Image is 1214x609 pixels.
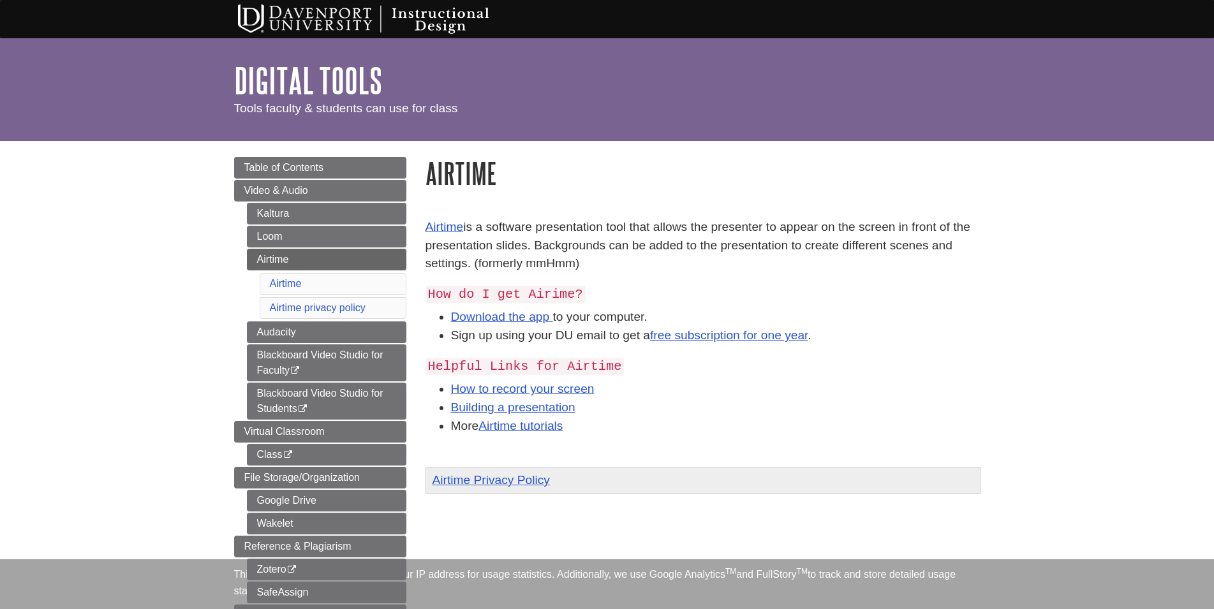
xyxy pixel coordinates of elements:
[234,536,406,557] a: Reference & Plagiarism
[247,559,406,580] a: Zotero
[247,249,406,270] a: Airtime
[247,344,406,381] a: Blackboard Video Studio for Faculty
[426,358,625,375] code: Helpful Links for Airtime
[426,220,464,233] a: Airtime
[433,473,550,487] a: Airtime Privacy Policy
[451,382,595,395] a: How to record your screen
[234,101,458,115] span: Tools faculty & students can use for class
[234,567,981,601] div: This site uses cookies and records your IP address for usage statistics. Additionally, we use Goo...
[650,328,808,342] a: free subscription for one year
[247,513,406,534] a: Wakelet
[234,421,406,443] a: Virtual Classroom
[234,157,406,179] a: Table of Contents
[290,367,300,375] i: This link opens in a new window
[247,321,406,343] a: Audacity
[234,180,406,202] a: Video & Audio
[247,490,406,511] a: Google Drive
[244,426,325,437] span: Virtual Classroom
[451,400,575,414] a: Building a presentation
[283,451,293,459] i: This link opens in a new window
[451,327,981,345] li: Sign up using your DU email to get a .
[244,472,360,483] span: File Storage/Organization
[247,203,406,224] a: Kaltura
[234,467,406,488] a: File Storage/Organization
[244,541,352,552] span: Reference & Plagiarism
[725,567,736,576] sup: TM
[286,566,297,574] i: This link opens in a new window
[228,3,534,35] img: Davenport University Instructional Design
[451,310,550,323] a: Download the app
[247,582,406,603] a: SafeAssign
[426,157,981,189] h1: Airtime
[234,61,382,100] a: Digital Tools
[247,444,406,466] a: Class
[244,185,308,196] span: Video & Audio
[451,417,981,436] li: More
[451,308,981,327] li: to your computer.
[297,405,308,413] i: This link opens in a new window
[247,226,406,247] a: Loom
[426,286,586,303] code: How do I get Airime?
[244,162,324,173] span: Table of Contents
[247,383,406,420] a: Blackboard Video Studio for Students
[426,220,970,270] span: is a software presentation tool that allows the presenter to appear on the screen in front of the...
[270,278,302,289] a: Airtime
[478,419,563,432] a: Airtime tutorials
[270,302,366,313] a: Airtime privacy policy
[797,567,808,576] sup: TM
